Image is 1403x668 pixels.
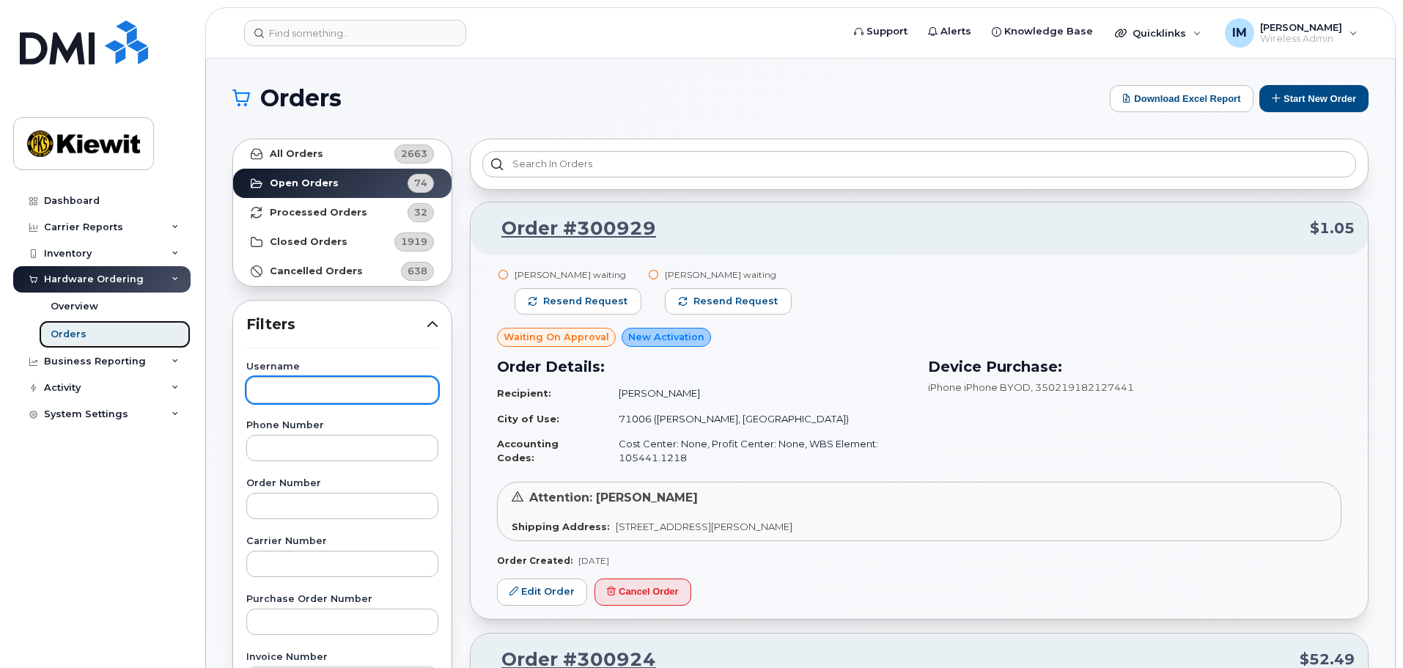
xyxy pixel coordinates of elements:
[504,330,609,344] span: Waiting On Approval
[246,421,438,430] label: Phone Number
[497,413,559,425] strong: City of Use:
[1031,381,1134,393] span: , 350219182127441
[246,537,438,546] label: Carrier Number
[665,288,792,315] button: Resend request
[246,479,438,488] label: Order Number
[1110,85,1253,112] button: Download Excel Report
[665,268,792,281] div: [PERSON_NAME] waiting
[594,579,691,606] button: Cancel Order
[543,295,627,308] span: Resend request
[605,381,910,406] td: [PERSON_NAME]
[270,148,323,160] strong: All Orders
[233,227,452,257] a: Closed Orders1919
[616,521,792,532] span: [STREET_ADDRESS][PERSON_NAME]
[482,151,1356,177] input: Search in orders
[497,387,551,399] strong: Recipient:
[270,207,367,219] strong: Processed Orders
[1310,218,1355,239] span: $1.05
[497,438,559,463] strong: Accounting Codes:
[515,288,641,315] button: Resend request
[497,579,587,606] a: Edit Order
[497,555,572,566] strong: Order Created:
[233,139,452,169] a: All Orders2663
[928,356,1341,378] h3: Device Purchase:
[401,147,427,161] span: 2663
[1259,85,1369,112] button: Start New Order
[260,87,342,109] span: Orders
[628,330,704,344] span: New Activation
[578,555,609,566] span: [DATE]
[270,236,347,248] strong: Closed Orders
[928,381,1031,393] span: iPhone iPhone BYOD
[414,205,427,219] span: 32
[246,362,438,372] label: Username
[408,264,427,278] span: 638
[484,216,656,242] a: Order #300929
[233,257,452,286] a: Cancelled Orders638
[233,198,452,227] a: Processed Orders32
[515,268,641,281] div: [PERSON_NAME] waiting
[401,235,427,249] span: 1919
[497,356,910,378] h3: Order Details:
[414,176,427,190] span: 74
[233,169,452,198] a: Open Orders74
[529,491,698,504] span: Attention: [PERSON_NAME]
[512,521,610,532] strong: Shipping Address:
[270,265,363,277] strong: Cancelled Orders
[246,653,438,662] label: Invoice Number
[1339,604,1392,657] iframe: Messenger Launcher
[246,314,427,335] span: Filters
[246,595,438,604] label: Purchase Order Number
[270,177,339,189] strong: Open Orders
[605,431,910,470] td: Cost Center: None, Profit Center: None, WBS Element: 105441.1218
[693,295,778,308] span: Resend request
[605,406,910,432] td: 71006 ([PERSON_NAME], [GEOGRAPHIC_DATA])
